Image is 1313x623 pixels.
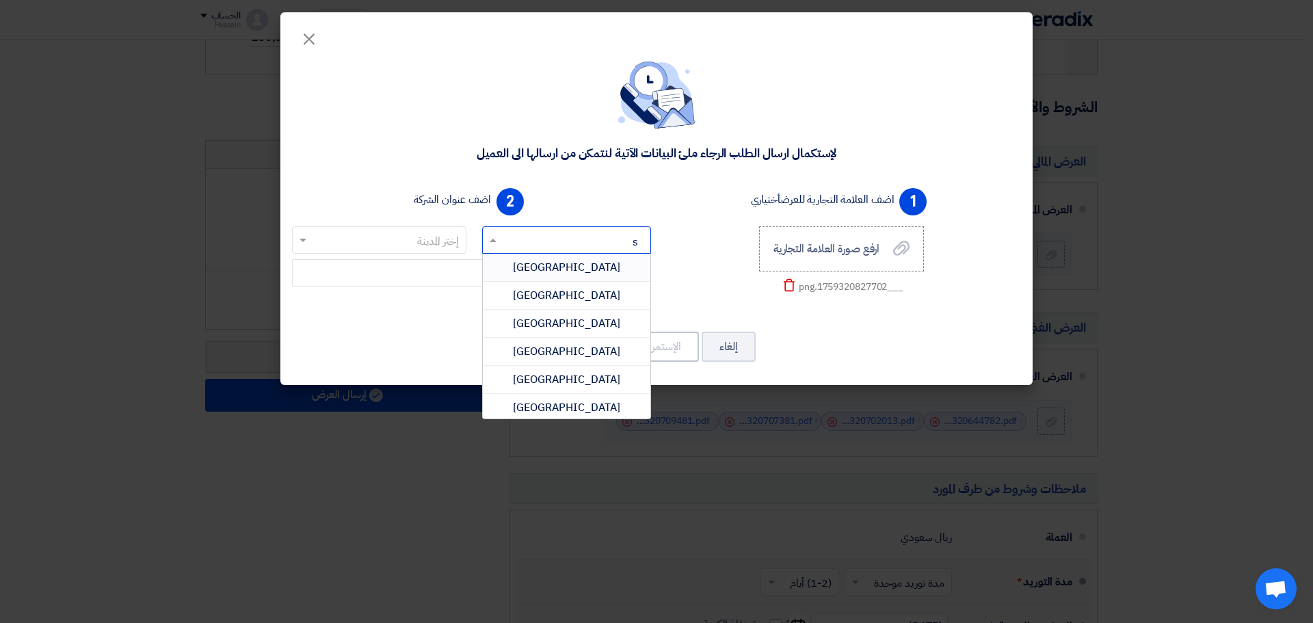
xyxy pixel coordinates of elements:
[290,22,328,49] button: Close
[751,191,780,208] span: أختياري
[513,343,620,360] span: [GEOGRAPHIC_DATA]
[513,399,620,416] span: [GEOGRAPHIC_DATA]
[301,18,317,59] span: ×
[477,145,837,161] div: لإستكمال ارسال الطلب الرجاء ملئ البيانات الآتية لنتمكن من ارسالها الى العميل
[496,188,524,215] span: 2
[513,287,620,304] span: [GEOGRAPHIC_DATA]
[799,280,903,294] div: ___1759320827702.png
[414,191,492,208] label: اضف عنوان الشركة
[513,371,620,388] span: [GEOGRAPHIC_DATA]
[513,315,620,332] span: [GEOGRAPHIC_DATA]
[702,332,756,362] button: إلغاء
[1256,568,1297,609] div: دردشة مفتوحة
[618,62,695,129] img: empty_state_contact.svg
[899,188,927,215] span: 1
[513,259,620,276] span: [GEOGRAPHIC_DATA]
[773,241,880,257] span: ارفع صورة العلامة التجارية
[751,191,894,208] label: اضف العلامة التجارية للعرض
[292,259,651,287] input: إضافة عنوان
